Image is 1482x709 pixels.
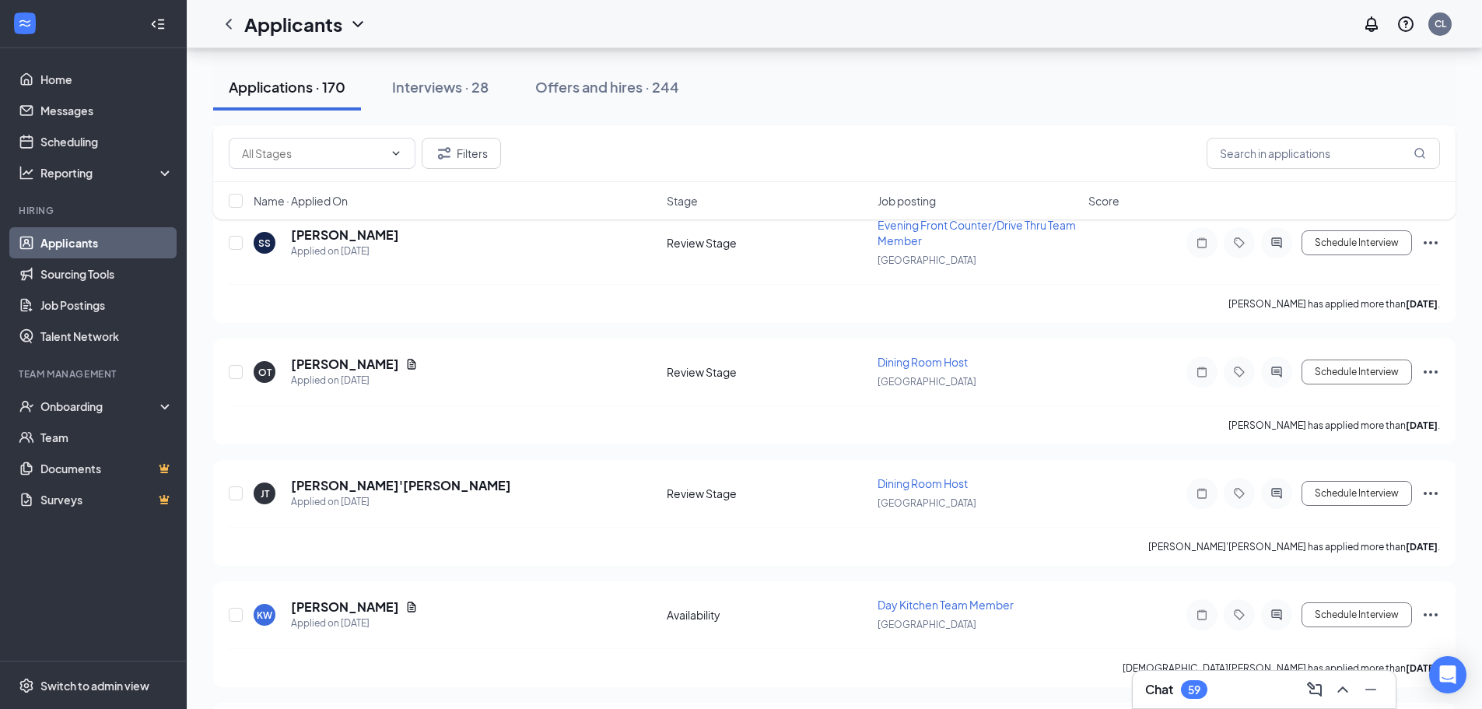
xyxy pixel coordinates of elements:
div: Applied on [DATE] [291,373,418,388]
div: Switch to admin view [40,678,149,693]
svg: Ellipses [1421,484,1440,503]
div: SS [258,237,271,250]
span: Job posting [878,193,936,209]
p: [PERSON_NAME] has applied more than . [1228,419,1440,432]
div: Offers and hires · 244 [535,77,679,97]
svg: MagnifyingGlass [1414,147,1426,160]
b: [DATE] [1406,419,1438,431]
button: Minimize [1358,677,1383,702]
div: Applied on [DATE] [291,244,399,259]
input: Search in applications [1207,138,1440,169]
svg: WorkstreamLogo [17,16,33,31]
div: JT [261,487,269,500]
span: Dining Room Host [878,476,968,490]
a: Home [40,64,173,95]
svg: Tag [1230,237,1249,249]
h5: [PERSON_NAME] [291,598,399,616]
svg: Document [405,358,418,370]
svg: Notifications [1362,15,1381,33]
svg: ChevronDown [349,15,367,33]
svg: Note [1193,237,1211,249]
div: OT [258,366,272,379]
div: Applied on [DATE] [291,616,418,631]
h1: Applicants [244,11,342,37]
b: [DATE] [1406,541,1438,553]
svg: ActiveChat [1267,237,1286,249]
div: Review Stage [667,235,868,251]
svg: Minimize [1361,680,1380,699]
span: [GEOGRAPHIC_DATA] [878,254,976,266]
svg: UserCheck [19,398,34,414]
span: Day Kitchen Team Member [878,598,1014,612]
div: Availability [667,607,868,623]
svg: Ellipses [1421,363,1440,381]
svg: ComposeMessage [1305,680,1324,699]
div: Team Management [19,367,170,381]
svg: ActiveChat [1267,487,1286,500]
button: Schedule Interview [1302,602,1412,627]
p: [PERSON_NAME] has applied more than . [1228,297,1440,311]
svg: QuestionInfo [1396,15,1415,33]
svg: Ellipses [1421,233,1440,252]
svg: ActiveChat [1267,366,1286,378]
button: ComposeMessage [1302,677,1327,702]
span: [GEOGRAPHIC_DATA] [878,497,976,509]
svg: Collapse [150,16,166,32]
span: Dining Room Host [878,355,968,369]
h5: [PERSON_NAME] [291,356,399,373]
div: Open Intercom Messenger [1429,656,1466,693]
div: Applications · 170 [229,77,345,97]
span: [GEOGRAPHIC_DATA] [878,376,976,388]
a: Team [40,422,173,453]
button: Schedule Interview [1302,230,1412,255]
b: [DATE] [1406,662,1438,674]
div: Hiring [19,204,170,217]
div: Review Stage [667,364,868,380]
div: Interviews · 28 [392,77,489,97]
h5: [PERSON_NAME]'[PERSON_NAME] [291,477,511,494]
svg: Document [405,601,418,613]
span: Stage [667,193,698,209]
svg: ChevronDown [390,147,402,160]
span: [GEOGRAPHIC_DATA] [878,619,976,630]
h3: Chat [1145,681,1173,698]
svg: Note [1193,609,1211,621]
a: Messages [40,95,173,126]
button: ChevronUp [1330,677,1355,702]
div: Reporting [40,165,174,181]
input: All Stages [242,145,384,162]
svg: Ellipses [1421,605,1440,624]
svg: ChevronUp [1333,680,1352,699]
div: Review Stage [667,486,868,501]
div: 59 [1188,683,1200,697]
a: Applicants [40,227,173,258]
svg: Settings [19,678,34,693]
div: KW [257,609,272,622]
span: Name · Applied On [254,193,348,209]
div: CL [1435,17,1446,30]
svg: Note [1193,366,1211,378]
span: Score [1088,193,1119,209]
a: DocumentsCrown [40,453,173,484]
a: Talent Network [40,321,173,352]
svg: ChevronLeft [219,15,238,33]
button: Filter Filters [422,138,501,169]
svg: Tag [1230,366,1249,378]
div: Applied on [DATE] [291,494,511,510]
button: Schedule Interview [1302,360,1412,384]
svg: ActiveChat [1267,609,1286,621]
div: Onboarding [40,398,160,414]
svg: Note [1193,487,1211,500]
a: Sourcing Tools [40,258,173,290]
p: [PERSON_NAME]'[PERSON_NAME] has applied more than . [1148,540,1440,553]
h5: [PERSON_NAME] [291,226,399,244]
svg: Tag [1230,487,1249,500]
svg: Analysis [19,165,34,181]
b: [DATE] [1406,298,1438,310]
a: Scheduling [40,126,173,157]
a: Job Postings [40,290,173,321]
svg: Filter [435,144,454,163]
button: Schedule Interview [1302,481,1412,506]
a: SurveysCrown [40,484,173,515]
